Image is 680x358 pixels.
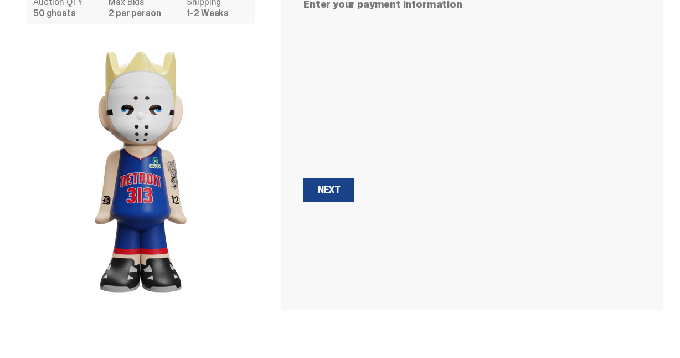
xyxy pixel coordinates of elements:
div: Next [318,186,340,195]
button: Next [303,178,354,202]
dd: 2 per person [109,9,180,18]
iframe: Secure payment input frame [301,16,634,171]
dd: 50 ghosts [33,9,102,18]
img: product image [30,33,251,310]
dd: 1-2 Weeks [187,9,248,18]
